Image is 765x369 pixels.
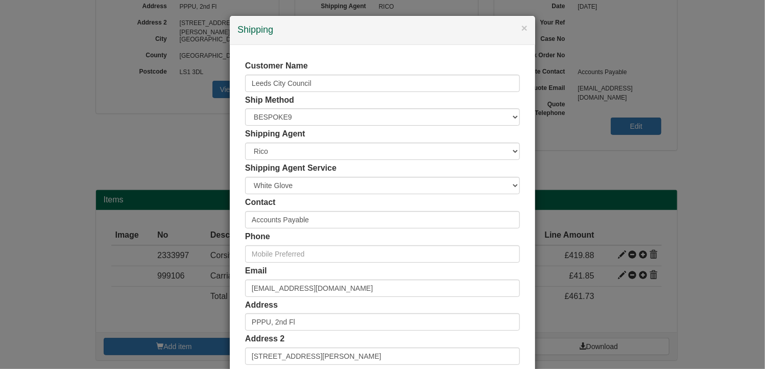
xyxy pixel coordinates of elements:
button: × [521,22,528,33]
label: Phone [245,231,270,243]
input: Mobile Preferred [245,245,520,263]
label: Customer Name [245,60,308,72]
label: Email [245,265,267,277]
label: Shipping Agent Service [245,163,337,174]
h4: Shipping [237,24,528,37]
label: Contact [245,197,276,209]
label: Ship Method [245,95,294,106]
label: Shipping Agent [245,128,305,140]
label: Address [245,299,278,311]
label: Address 2 [245,333,284,345]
